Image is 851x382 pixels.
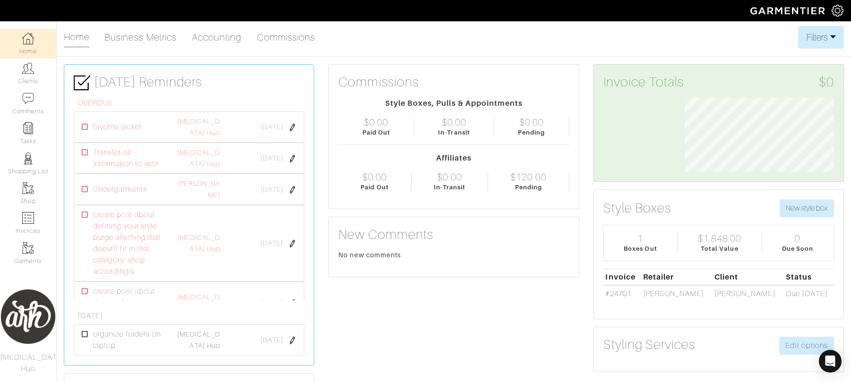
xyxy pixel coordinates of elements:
[289,299,296,307] img: pen-cf24a1663064a2ec1b9c1bd2387e9de7a2fa800b781884d57f21acf72779bad2.png
[519,117,544,128] div: $0.00
[510,171,546,183] div: $120.00
[515,183,542,192] div: Pending
[780,199,834,217] button: New style box
[798,26,844,49] button: Filters
[93,184,147,195] span: Undergarments
[93,329,163,351] span: organize folders on laptop
[22,182,34,194] img: garments-icon-b7da505a4dc4fd61783c78ac3ca0ef83fa9d6f193b1c9dc38574b1d14d53ca28.png
[364,117,388,128] div: $0.00
[362,128,390,137] div: Paid Out
[338,98,569,109] div: Style Boxes, Pulls & Appointments
[289,240,296,247] img: pen-cf24a1663064a2ec1b9c1bd2387e9de7a2fa800b781884d57f21acf72779bad2.png
[434,183,466,192] div: In-Transit
[605,289,631,298] a: #24701
[437,171,462,183] div: $0.00
[289,124,296,131] img: pen-cf24a1663064a2ec1b9c1bd2387e9de7a2fa800b781884d57f21acf72779bad2.png
[22,242,34,254] img: garments-icon-b7da505a4dc4fd61783c78ac3ca0ef83fa9d6f193b1c9dc38574b1d14d53ca28.png
[289,337,296,344] img: pen-cf24a1663064a2ec1b9c1bd2387e9de7a2fa800b781884d57f21acf72779bad2.png
[178,180,220,199] a: [PERSON_NAME]
[819,350,842,373] div: Open Intercom Messenger
[192,28,242,47] a: Accounting
[74,75,90,91] img: check-box-icon-36a4915ff3ba2bd8f6e4f29bc755bb66becd62c870f447fc0dd1365fcfddab58.png
[177,331,220,349] a: [MEDICAL_DATA] Huo
[361,183,388,192] div: Paid Out
[74,74,304,91] h3: [DATE] Reminders
[701,244,739,253] div: Total Value
[783,269,834,285] th: Status
[603,269,641,285] th: Invoice
[289,155,296,162] img: pen-cf24a1663064a2ec1b9c1bd2387e9de7a2fa800b781884d57f21acf72779bad2.png
[641,285,712,302] td: [PERSON_NAME]
[518,128,545,137] div: Pending
[177,234,220,253] a: [MEDICAL_DATA] Huo
[260,335,283,346] span: [DATE]
[177,293,220,312] a: [MEDICAL_DATA] Huo
[93,209,163,277] span: create post about defining your style, purge anything that doesn't fit in that category, shop acc...
[260,298,283,308] span: [DATE]
[438,128,470,137] div: In-Transit
[260,122,283,133] span: [DATE]
[641,269,712,285] th: Retailer
[603,200,671,216] h3: Style Boxes
[260,238,283,249] span: [DATE]
[104,28,177,47] a: Business Metrics
[22,212,34,224] img: orders-icon-0abe47150d42831381b5fb84f609e132dff9fe21cb692f30cb5eec754e2cba89.png
[338,227,569,243] h3: New Comments
[779,337,834,355] a: Edit options
[22,62,34,74] img: clients-icon-6bae9207a08558b7cb47a8932f037763ab4055f8c8b6bfacd5dc20c3e0201464.png
[338,153,569,164] div: Affiliates
[338,250,569,260] div: No new comments
[782,244,813,253] div: Due Soon
[603,74,834,90] h3: Invoice Totals
[624,244,657,253] div: Boxes Out
[64,27,89,48] a: Home
[22,153,34,164] img: stylists-icon-eb353228a002819b7ec25b43dbf5f0378dd9e0616d9560372ff212230b889e62.png
[712,285,783,302] td: [PERSON_NAME]
[177,149,220,168] a: [MEDICAL_DATA] Huo
[22,93,34,104] img: comment-icon-a0a6a9ef722e966f86d9cbdc48e553b5cf19dbc54f86b18d962a5391bc8f6eb6.png
[783,285,834,302] td: Due [DATE]
[93,286,163,320] span: create post about dresses for your body shape
[260,153,283,164] span: [DATE]
[637,233,643,244] div: 1
[362,171,387,183] div: $0.00
[22,33,34,44] img: dashboard-icon-dbcd8f5a0b271acd01030246c82b418ddd0df26cd7fceb0bd07c9910d44c42f6.png
[177,118,220,136] a: [MEDICAL_DATA] Huo
[93,147,163,170] span: Transfer all information to vetir
[603,337,696,353] h3: Styling Services
[77,99,304,108] h6: OVERDUE
[819,74,834,90] span: $0
[795,233,800,244] div: 0
[442,117,466,128] div: $0.00
[77,312,304,321] h6: [DATE]
[260,185,283,195] span: [DATE]
[832,5,843,17] img: gear-icon-white-bd11855cb880d31180b6d7d6211b90ccbf57a29d726f0c71d8c61bd08dd39cc2.png
[338,74,419,90] h3: Commissions
[257,28,316,47] a: Commissions
[93,121,142,133] span: favorite jacket
[712,269,783,285] th: Client
[289,186,296,194] img: pen-cf24a1663064a2ec1b9c1bd2387e9de7a2fa800b781884d57f21acf72779bad2.png
[746,2,832,19] img: garmentier-logo-header-white-b43fb05a5012e4ada735d5af1a66efaba907eab6374d6393d1fbf88cb4ef424d.png
[22,122,34,134] img: reminder-icon-8004d30b9f0a5d33ae49ab947aed9ed385cf756f9e5892f1edd6e32f2345188e.png
[698,233,741,244] div: $1,848.00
